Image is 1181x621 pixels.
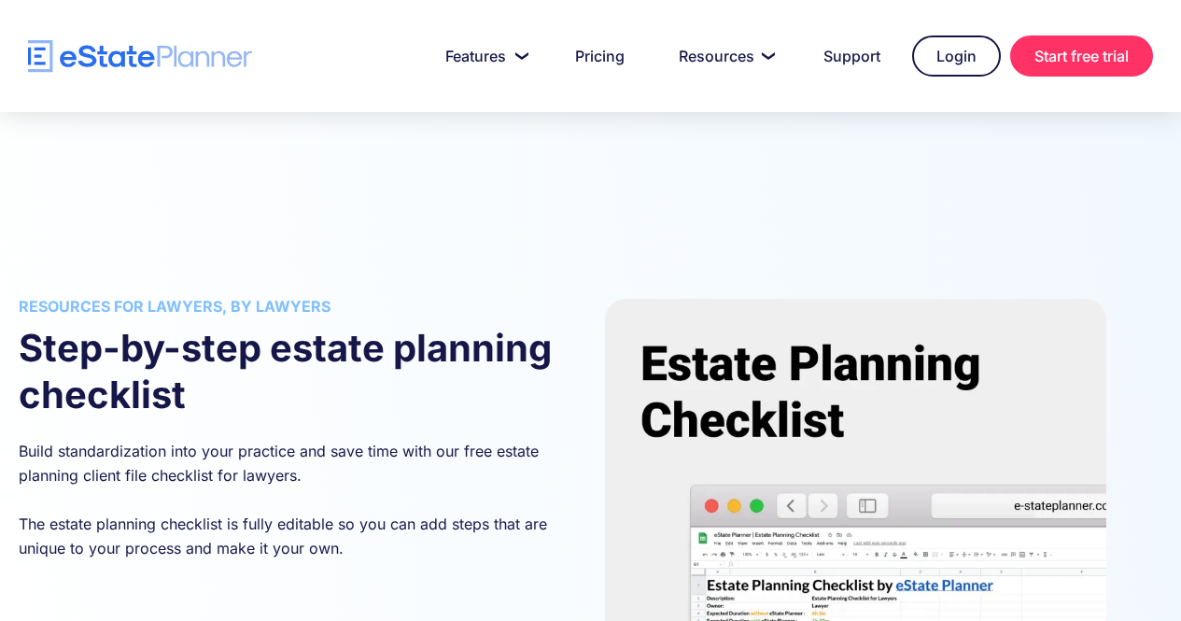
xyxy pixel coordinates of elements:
a: Support [801,37,903,75]
h3: Resources for lawyers, by lawyers [19,299,577,314]
a: Pricing [553,37,647,75]
p: Build standardization into your practice and save time with our free estate planning client file ... [19,439,577,560]
a: Resources [656,37,792,75]
a: Features [423,37,543,75]
h2: Step-by-step estate planning checklist [19,325,577,418]
a: Login [912,35,1001,77]
a: home [28,40,252,73]
a: Start free trial [1010,35,1153,77]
